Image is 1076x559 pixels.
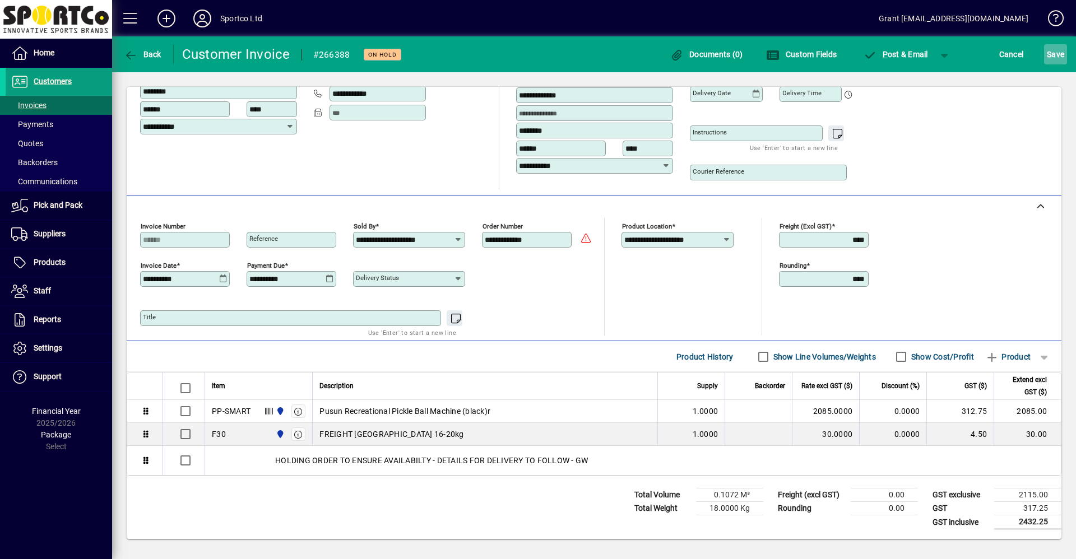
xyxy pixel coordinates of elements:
[676,348,734,366] span: Product History
[319,406,490,417] span: Pusun Recreational Pickle Ball Machine (black)r
[782,89,822,97] mat-label: Delivery time
[11,158,58,167] span: Backorders
[1047,45,1064,63] span: ave
[34,77,72,86] span: Customers
[857,44,934,64] button: Post & Email
[693,89,731,97] mat-label: Delivery date
[483,222,523,230] mat-label: Order number
[6,192,112,220] a: Pick and Pack
[994,515,1061,529] td: 2432.25
[121,44,164,64] button: Back
[141,222,185,230] mat-label: Invoice number
[149,8,184,29] button: Add
[184,8,220,29] button: Profile
[34,372,62,381] span: Support
[909,351,974,362] label: Show Cost/Profit
[672,347,738,367] button: Product History
[882,380,920,392] span: Discount (%)
[34,201,82,209] span: Pick and Pack
[182,45,290,63] div: Customer Invoice
[999,45,1024,63] span: Cancel
[693,167,744,175] mat-label: Courier Reference
[212,406,251,417] div: PP-SMART
[799,428,852,440] div: 30.0000
[629,488,696,502] td: Total Volume
[34,286,51,295] span: Staff
[985,348,1031,366] span: Product
[629,502,696,515] td: Total Weight
[927,502,994,515] td: GST
[772,488,851,502] td: Freight (excl GST)
[319,380,354,392] span: Description
[927,515,994,529] td: GST inclusive
[801,380,852,392] span: Rate excl GST ($)
[926,423,994,446] td: 4.50
[1040,2,1062,39] a: Knowledge Base
[220,10,262,27] div: Sportco Ltd
[1047,50,1051,59] span: S
[6,39,112,67] a: Home
[143,313,156,321] mat-label: Title
[34,48,54,57] span: Home
[34,258,66,267] span: Products
[11,101,47,110] span: Invoices
[980,347,1036,367] button: Product
[996,44,1027,64] button: Cancel
[6,334,112,362] a: Settings
[273,405,286,417] span: Sportco Ltd Warehouse
[763,44,840,64] button: Custom Fields
[6,134,112,153] a: Quotes
[313,46,350,64] div: #266388
[368,51,397,58] span: On hold
[11,139,43,148] span: Quotes
[859,423,926,446] td: 0.0000
[6,249,112,277] a: Products
[354,222,375,230] mat-label: Sold by
[112,44,174,64] app-page-header-button: Back
[34,343,62,352] span: Settings
[964,380,987,392] span: GST ($)
[273,428,286,440] span: Sportco Ltd Warehouse
[696,502,763,515] td: 18.0000 Kg
[6,306,112,334] a: Reports
[926,400,994,423] td: 312.75
[247,262,285,269] mat-label: Payment due
[859,400,926,423] td: 0.0000
[766,50,837,59] span: Custom Fields
[780,262,806,269] mat-label: Rounding
[693,428,718,440] span: 1.0000
[319,428,463,440] span: FREIGHT [GEOGRAPHIC_DATA] 16-20kg
[927,488,994,502] td: GST exclusive
[750,141,838,154] mat-hint: Use 'Enter' to start a new line
[124,50,161,59] span: Back
[693,406,718,417] span: 1.0000
[6,363,112,391] a: Support
[6,220,112,248] a: Suppliers
[6,153,112,172] a: Backorders
[772,502,851,515] td: Rounding
[667,44,746,64] button: Documents (0)
[141,262,177,269] mat-label: Invoice date
[863,50,928,59] span: ost & Email
[994,400,1061,423] td: 2085.00
[11,177,77,186] span: Communications
[212,380,225,392] span: Item
[6,115,112,134] a: Payments
[693,128,727,136] mat-label: Instructions
[1044,44,1067,64] button: Save
[212,428,226,440] div: F30
[41,430,71,439] span: Package
[851,488,918,502] td: 0.00
[851,502,918,515] td: 0.00
[32,407,81,416] span: Financial Year
[780,222,832,230] mat-label: Freight (excl GST)
[670,50,743,59] span: Documents (0)
[249,235,278,243] mat-label: Reference
[34,229,66,238] span: Suppliers
[6,277,112,305] a: Staff
[879,10,1028,27] div: Grant [EMAIL_ADDRESS][DOMAIN_NAME]
[356,274,399,282] mat-label: Delivery status
[799,406,852,417] div: 2085.0000
[368,326,456,339] mat-hint: Use 'Enter' to start a new line
[994,423,1061,446] td: 30.00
